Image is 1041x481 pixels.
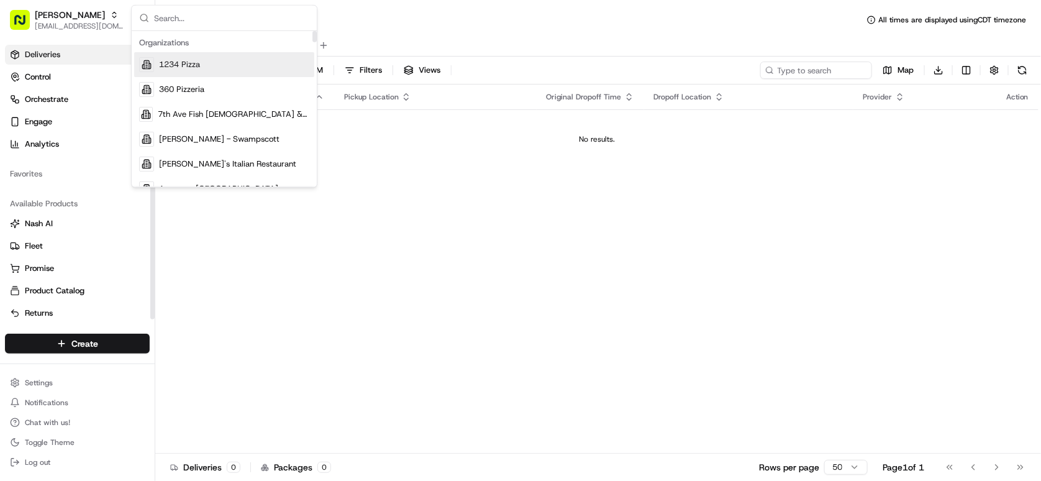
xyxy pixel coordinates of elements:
button: Product Catalog [5,281,150,301]
img: 1738778727109-b901c2ba-d612-49f7-a14d-d897ce62d23f [26,118,48,140]
span: Log out [25,457,50,467]
button: Orchestrate [5,89,150,109]
img: 1736555255976-a54dd68f-1ca7-489b-9aae-adbdc363a1c4 [25,193,35,203]
div: Page 1 of 1 [883,461,924,474]
button: Filters [339,62,388,79]
span: [PERSON_NAME]'s Italian Restaurant [159,158,296,170]
a: Fleet [10,240,145,252]
button: [EMAIL_ADDRESS][DOMAIN_NAME] [35,21,124,31]
a: Powered byPylon [88,307,150,317]
span: Chat with us! [25,418,70,428]
p: Rows per page [759,461,819,474]
button: Toggle Theme [5,434,150,451]
span: Knowledge Base [25,277,95,290]
span: Apongs - [GEOGRAPHIC_DATA] [159,183,278,195]
span: [PERSON_NAME] [39,192,101,202]
p: Welcome 👋 [12,49,226,69]
span: All times are displayed using CDT timezone [878,15,1026,25]
div: 📗 [12,278,22,288]
button: Promise [5,259,150,278]
span: Promise [25,263,54,274]
button: Control [5,67,150,87]
span: Provider [863,92,893,102]
button: [PERSON_NAME] [35,9,105,21]
span: Views [419,65,440,76]
div: 💻 [105,278,115,288]
span: Original Dropoff Time [547,92,622,102]
a: Nash AI [10,218,145,229]
button: Views [398,62,446,79]
input: Type to search [760,62,872,79]
span: API Documentation [117,277,199,290]
span: [PERSON_NAME] - Swampscott [159,134,280,145]
button: Refresh [1014,62,1031,79]
span: Filters [360,65,382,76]
span: 1234 Pizza [159,59,200,70]
span: Engage [25,116,52,127]
button: Log out [5,454,150,471]
span: Control [25,71,51,83]
span: Settings [25,378,53,388]
img: 1736555255976-a54dd68f-1ca7-489b-9aae-adbdc363a1c4 [25,226,35,236]
span: Toggle Theme [25,437,75,447]
img: Joseph V. [12,214,32,234]
span: • [103,192,107,202]
div: Action [1006,92,1029,102]
span: Returns [25,308,53,319]
span: [DATE] [110,226,135,236]
button: Fleet [5,236,150,256]
button: Nash AI [5,214,150,234]
button: [PERSON_NAME][EMAIL_ADDRESS][DOMAIN_NAME] [5,5,129,35]
div: 0 [317,462,331,473]
span: Dropoff Location [654,92,712,102]
input: Got a question? Start typing here... [32,80,224,93]
span: [DATE] [110,192,135,202]
a: Analytics [5,134,150,154]
input: Search... [154,6,309,30]
span: Pickup Location [344,92,399,102]
span: Deliveries [25,49,60,60]
span: Pylon [124,308,150,317]
a: 📗Knowledge Base [7,272,100,295]
span: Product Catalog [25,285,84,296]
img: Angelique Valdez [12,180,32,200]
button: Settings [5,374,150,392]
div: Deliveries [170,461,240,474]
button: Notifications [5,394,150,411]
a: Product Catalog [10,285,145,296]
div: We're available if you need us! [56,131,171,140]
span: 7th Ave Fish [DEMOGRAPHIC_DATA] & More [158,109,309,120]
img: 1736555255976-a54dd68f-1ca7-489b-9aae-adbdc363a1c4 [12,118,35,140]
div: 0 [227,462,240,473]
div: Past conversations [12,161,83,171]
button: Chat with us! [5,414,150,431]
span: [PERSON_NAME] [39,226,101,236]
span: Notifications [25,398,68,408]
button: Map [877,62,919,79]
a: 💻API Documentation [100,272,204,295]
button: Engage [5,112,150,132]
div: Start new chat [56,118,204,131]
span: Nash AI [25,218,53,229]
span: Fleet [25,240,43,252]
div: No results. [160,134,1034,144]
div: Suggestions [132,31,317,187]
span: Create [71,337,98,350]
span: Orchestrate [25,94,68,105]
div: Organizations [134,34,314,52]
a: Returns [10,308,145,319]
span: 360 Pizzeria [159,84,204,95]
span: • [103,226,107,236]
span: Map [898,65,914,76]
a: Promise [10,263,145,274]
span: Analytics [25,139,59,150]
button: See all [193,158,226,173]
div: Packages [261,461,331,474]
button: Create [5,334,150,354]
button: Returns [5,303,150,323]
div: Favorites [5,164,150,184]
a: Deliveries [5,45,150,65]
div: Available Products [5,194,150,214]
